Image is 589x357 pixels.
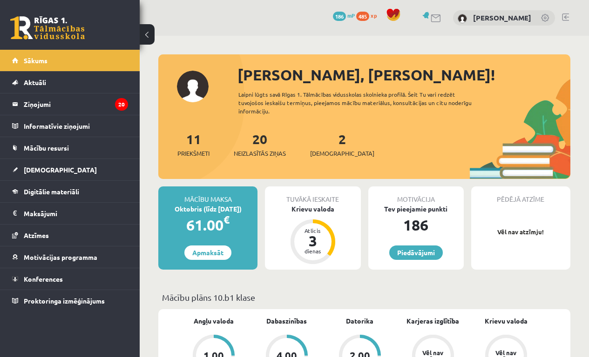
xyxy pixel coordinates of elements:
span: Proktoringa izmēģinājums [24,297,105,305]
span: Motivācijas programma [24,253,97,261]
p: Vēl nav atzīmju! [476,227,566,237]
a: Angļu valoda [194,316,234,326]
img: Roberts Gailītis [458,14,467,23]
i: 20 [115,98,128,111]
a: Piedāvājumi [389,245,443,260]
a: Konferences [12,268,128,290]
a: Proktoringa izmēģinājums [12,290,128,311]
span: Neizlasītās ziņas [234,149,286,158]
a: Atzīmes [12,225,128,246]
a: Krievu valoda [485,316,528,326]
div: Motivācija [368,186,464,204]
span: Priekšmeti [177,149,210,158]
div: Tev pieejamie punkti [368,204,464,214]
div: 61.00 [158,214,257,236]
a: [DEMOGRAPHIC_DATA] [12,159,128,180]
a: Apmaksāt [184,245,231,260]
div: Atlicis [299,228,327,233]
div: dienas [299,248,327,254]
p: Mācību plāns 10.b1 klase [162,291,567,304]
span: Aktuāli [24,78,46,86]
div: Mācību maksa [158,186,257,204]
span: [DEMOGRAPHIC_DATA] [24,165,97,174]
a: Informatīvie ziņojumi [12,115,128,137]
div: Oktobris (līdz [DATE]) [158,204,257,214]
legend: Informatīvie ziņojumi [24,115,128,137]
a: Aktuāli [12,72,128,93]
a: Datorika [346,316,373,326]
a: 20Neizlasītās ziņas [234,131,286,158]
a: Digitālie materiāli [12,181,128,202]
div: 186 [368,214,464,236]
a: Motivācijas programma [12,246,128,268]
span: mP [347,12,355,19]
div: Laipni lūgts savā Rīgas 1. Tālmācības vidusskolas skolnieka profilā. Šeit Tu vari redzēt tuvojošo... [238,90,486,115]
a: 11Priekšmeti [177,131,210,158]
span: xp [371,12,377,19]
a: 186 mP [333,12,355,19]
legend: Ziņojumi [24,93,128,115]
div: Krievu valoda [265,204,360,214]
a: Maksājumi [12,203,128,224]
span: € [223,213,230,226]
a: 2[DEMOGRAPHIC_DATA] [310,131,374,158]
a: Sākums [12,50,128,71]
a: Karjeras izglītība [406,316,459,326]
span: Digitālie materiāli [24,187,79,196]
a: Krievu valoda Atlicis 3 dienas [265,204,360,265]
span: Sākums [24,56,47,65]
div: [PERSON_NAME], [PERSON_NAME]! [237,64,570,86]
legend: Maksājumi [24,203,128,224]
div: Pēdējā atzīme [471,186,570,204]
a: Mācību resursi [12,137,128,159]
span: Mācību resursi [24,144,69,152]
span: 485 [356,12,369,21]
span: [DEMOGRAPHIC_DATA] [310,149,374,158]
div: Tuvākā ieskaite [265,186,360,204]
span: 186 [333,12,346,21]
a: Dabaszinības [266,316,307,326]
div: 3 [299,233,327,248]
a: 485 xp [356,12,381,19]
span: Konferences [24,275,63,283]
a: Rīgas 1. Tālmācības vidusskola [10,16,85,40]
a: [PERSON_NAME] [473,13,531,22]
a: Ziņojumi20 [12,93,128,115]
span: Atzīmes [24,231,49,239]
